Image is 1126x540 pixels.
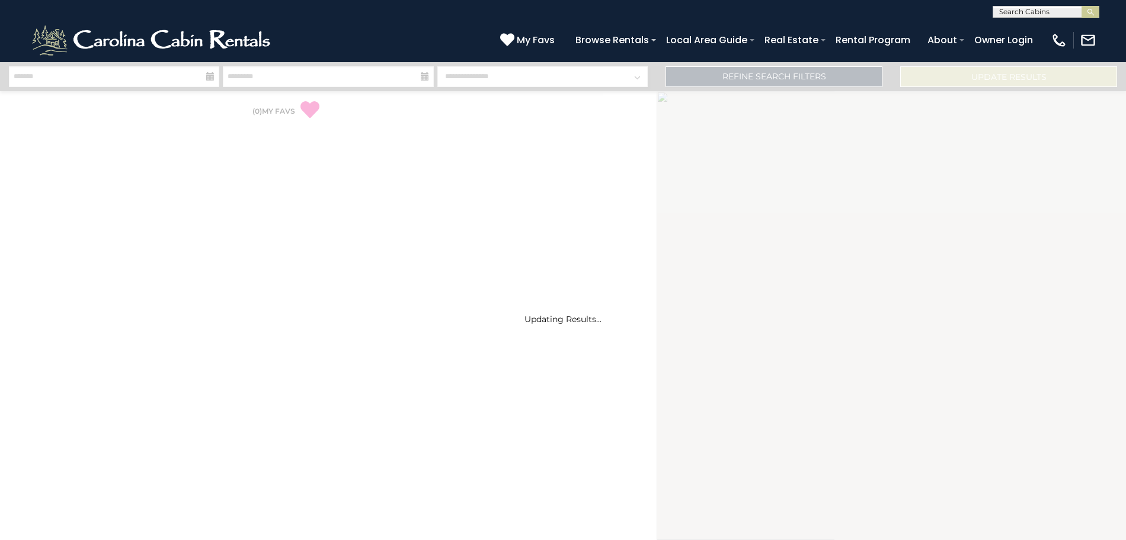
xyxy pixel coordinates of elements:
span: My Favs [517,33,555,47]
img: White-1-2.png [30,22,276,58]
img: mail-regular-white.png [1080,32,1096,49]
a: Owner Login [968,30,1039,50]
a: Local Area Guide [660,30,753,50]
a: Rental Program [830,30,916,50]
a: My Favs [500,33,558,48]
img: phone-regular-white.png [1051,32,1067,49]
a: Browse Rentals [570,30,655,50]
a: Real Estate [759,30,824,50]
a: About [922,30,963,50]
